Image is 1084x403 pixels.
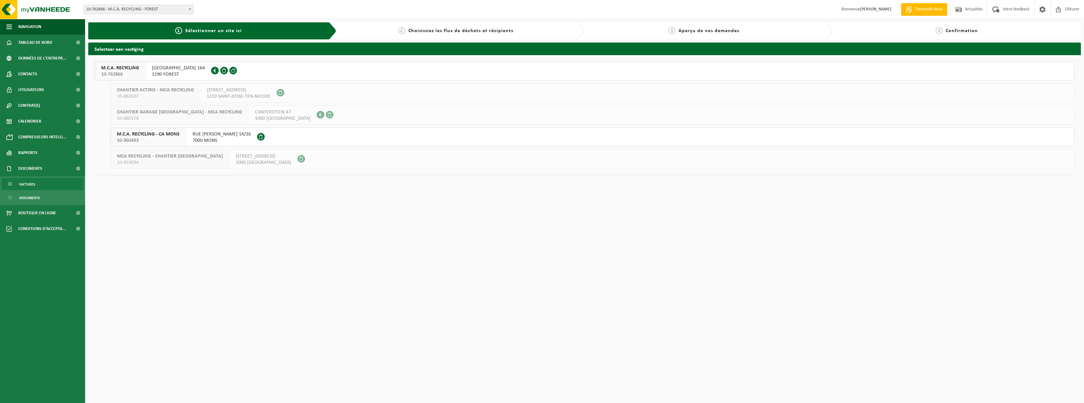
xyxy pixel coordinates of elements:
button: M.C.A. RECYCLING - CA MONS 10-960493 RUE [PERSON_NAME] 14/167000 MONS [110,128,1075,147]
span: Documents [19,192,40,204]
span: Tableau de bord [18,35,52,50]
span: 1 [175,27,182,34]
a: Documents [2,192,84,204]
span: Compresseurs intelli... [18,129,66,145]
span: CHANTIER GARAGE [GEOGRAPHIC_DATA] - MCA RECYCLING [117,109,242,115]
span: 7000 MONS [193,137,251,144]
span: Rapports [18,145,37,161]
span: 10-762866 - M.C.A. RECYCLING - FOREST [84,5,193,14]
span: 10-762866 - M.C.A. RECYCLING - FOREST [83,5,193,14]
a: Demande devis [901,3,947,16]
button: M.C.A. RECYCLING 10-762866 [GEOGRAPHIC_DATA] 1641190 FOREST [95,61,1075,80]
span: 1190 FOREST [152,71,205,78]
span: 2 [398,27,405,34]
span: CANTERSTEEN 47 [255,109,310,115]
span: Conditions d'accepta... [18,221,66,237]
span: 10-853034 [117,159,223,166]
span: Contacts [18,66,37,82]
span: 4 [936,27,943,34]
span: [STREET_ADDRESS] [207,87,270,93]
span: 10-762866 [101,71,139,78]
span: [STREET_ADDRESS] [236,153,291,159]
span: Calendrier [18,113,41,129]
span: 1000 [GEOGRAPHIC_DATA] [255,115,310,122]
span: Choisissiez les flux de déchets et récipients [408,28,513,33]
span: Contrat(s) [18,98,40,113]
span: CHANTIER ACTIRIS - MCA RECYCLING [117,87,194,93]
span: Factures [19,178,35,190]
span: Navigation [18,19,41,35]
span: [GEOGRAPHIC_DATA] 164 [152,65,205,71]
span: RUE [PERSON_NAME] 14/16 [193,131,251,137]
span: 10-882607 [117,93,194,100]
h2: Selecteer een vestiging [88,43,1081,55]
span: 10-880178 [117,115,242,122]
span: 3 [668,27,675,34]
span: 10-960493 [117,137,180,144]
span: Documents [18,161,42,176]
span: Boutique en ligne [18,205,56,221]
span: 1000 [GEOGRAPHIC_DATA] [236,159,291,166]
span: MCA RECYCLING - CHANTIER [GEOGRAPHIC_DATA] [117,153,223,159]
span: Confirmation [946,28,978,33]
span: Données de l'entrepr... [18,50,66,66]
span: M.C.A. RECYCLING [101,65,139,71]
span: 1210 SAINT-JOSSE-TEN-NOODE [207,93,270,100]
span: M.C.A. RECYCLING - CA MONS [117,131,180,137]
span: Utilisateurs [18,82,44,98]
span: Sélectionner un site ici [185,28,242,33]
a: Factures [2,178,84,190]
span: Demande devis [914,6,944,13]
strong: [PERSON_NAME] [860,7,891,12]
span: Aperçu de vos demandes [678,28,739,33]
